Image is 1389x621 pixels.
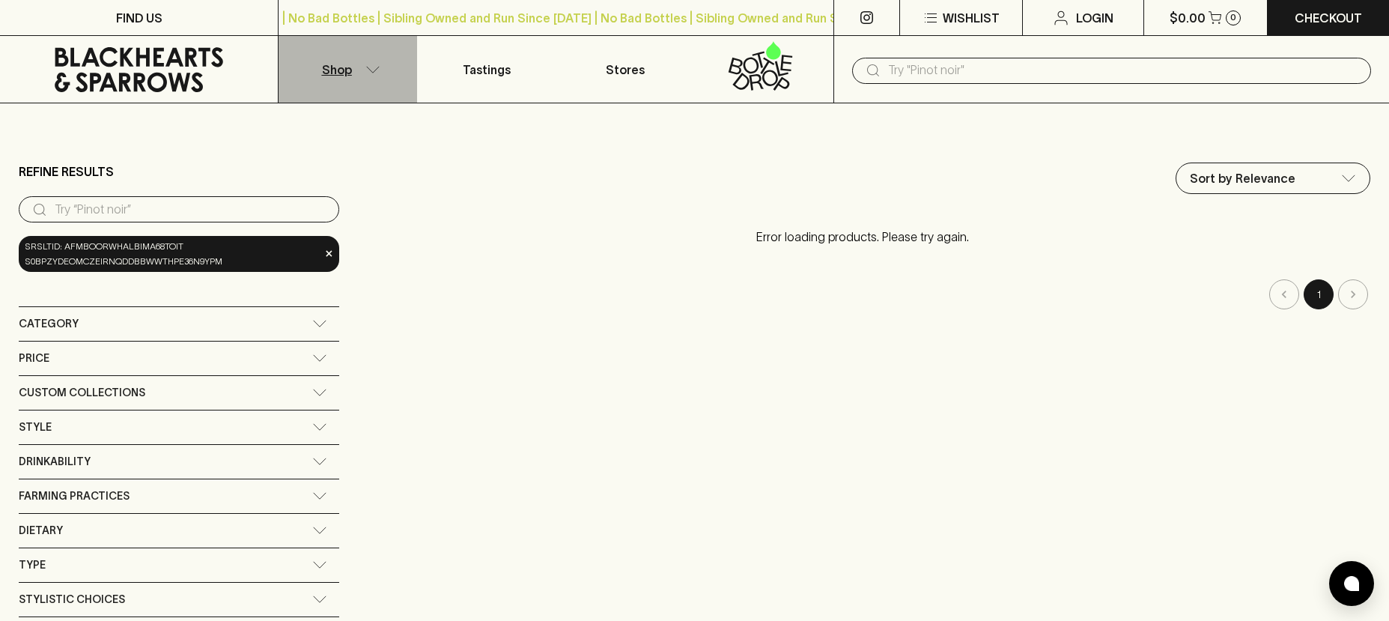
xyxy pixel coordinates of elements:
span: Category [19,315,79,333]
span: Dietary [19,521,63,540]
input: Try “Pinot noir” [55,198,327,222]
span: Price [19,349,49,368]
div: Drinkability [19,445,339,479]
span: Drinkability [19,452,91,471]
p: Error loading products. Please try again. [354,213,1370,261]
p: FIND US [116,9,162,27]
p: Tastings [463,61,511,79]
button: page 1 [1304,279,1334,309]
p: Sort by Relevance [1190,169,1295,187]
div: Dietary [19,514,339,548]
span: Custom Collections [19,384,145,402]
div: Custom Collections [19,376,339,410]
button: Shop [279,36,417,103]
span: Style [19,418,52,437]
p: Refine Results [19,163,114,181]
div: Stylistic Choices [19,583,339,617]
span: srsltid: AfmBOorwhAlbIMA68toit s0BpZydEomCZeIRnqdDBbWwthPE36N9YPM [25,239,320,269]
p: 0 [1230,13,1236,22]
div: Style [19,411,339,444]
p: Stores [606,61,645,79]
div: Category [19,307,339,341]
div: Price [19,342,339,375]
p: Checkout [1295,9,1362,27]
p: Login [1076,9,1113,27]
span: Stylistic Choices [19,590,125,609]
p: Shop [322,61,352,79]
div: Farming Practices [19,479,339,513]
a: Tastings [417,36,556,103]
span: Farming Practices [19,487,130,506]
p: Wishlist [943,9,1000,27]
a: Stores [556,36,695,103]
input: Try "Pinot noir" [888,58,1359,82]
span: Type [19,556,46,575]
div: Type [19,548,339,582]
div: Sort by Relevance [1176,163,1370,193]
img: bubble-icon [1344,576,1359,591]
nav: pagination navigation [354,279,1370,309]
span: × [325,246,334,261]
p: $0.00 [1170,9,1206,27]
